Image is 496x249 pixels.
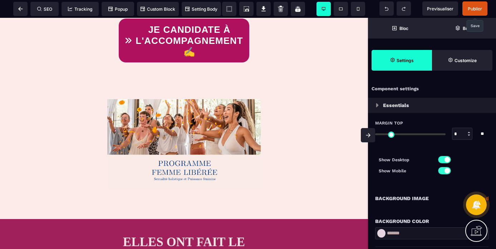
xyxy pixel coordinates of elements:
[422,1,458,16] span: Preview
[463,26,473,31] strong: Body
[379,167,432,174] p: Show Mobile
[379,156,432,163] p: Show Desktop
[432,50,492,71] span: Open Style Manager
[185,6,217,12] span: Setting Body
[399,26,408,31] strong: Bloc
[368,18,432,39] span: Open Blocks
[108,6,128,12] span: Popup
[427,6,453,11] span: Previsualiser
[368,82,496,96] div: Component settings
[68,6,92,12] span: Tracking
[107,81,261,172] img: ed14aacb606d67a9cf544a5c1e8e6a0c_ec047b5cc73a4f3edb5e9d17ec209f1f_681dc2f7d69f8_PresentationModul...
[119,1,249,45] button: JE CANDIDATE À L'ACCOMPAGNEMENT ✍️
[455,58,477,63] strong: Customize
[375,217,489,225] div: Background Color
[432,18,496,39] span: Open Layer Manager
[375,120,403,126] span: Margin Top
[375,194,429,203] p: Background Image
[397,58,414,63] strong: Settings
[222,2,236,16] span: View components
[372,50,432,71] span: Settings
[383,101,409,110] p: Essentials
[37,6,52,12] span: SEO
[239,2,254,16] span: Screenshot
[376,103,379,107] img: loading
[141,6,175,12] span: Custom Block
[468,6,482,11] span: Publier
